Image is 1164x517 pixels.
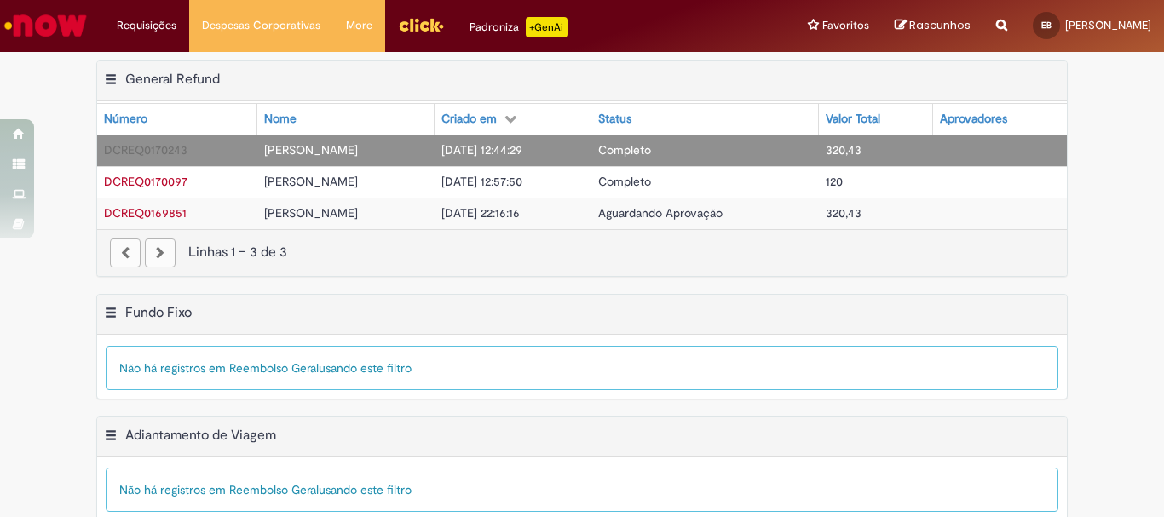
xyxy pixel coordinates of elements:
span: [PERSON_NAME] [264,174,358,189]
h2: General Refund [125,71,220,88]
span: Rascunhos [909,17,971,33]
span: EB [1041,20,1052,31]
img: click_logo_yellow_360x200.png [398,12,444,37]
span: [PERSON_NAME] [264,205,358,221]
span: Completo [598,142,651,158]
button: Fundo Fixo Menu de contexto [104,304,118,326]
a: Abrir Registro: DCREQ0170097 [104,174,187,189]
span: More [346,17,372,34]
div: Aprovadores [940,111,1007,128]
button: Adiantamento de Viagem Menu de contexto [104,427,118,449]
a: Abrir Registro: DCREQ0169851 [104,205,187,221]
div: Linhas 1 − 3 de 3 [110,243,1054,262]
div: Não há registros em Reembolso Geral [106,468,1058,512]
span: Despesas Corporativas [202,17,320,34]
p: +GenAi [526,17,568,37]
div: Status [598,111,631,128]
a: Rascunhos [895,18,971,34]
div: Número [104,111,147,128]
span: 320,43 [826,142,861,158]
button: General Refund Menu de contexto [104,71,118,93]
div: Padroniza [470,17,568,37]
h2: Adiantamento de Viagem [125,427,276,444]
span: [DATE] 12:44:29 [441,142,522,158]
img: ServiceNow [2,9,89,43]
span: 120 [826,174,843,189]
span: Requisições [117,17,176,34]
span: 320,43 [826,205,861,221]
span: DCREQ0169851 [104,205,187,221]
span: Completo [598,174,651,189]
div: Criado em [441,111,497,128]
span: [DATE] 12:57:50 [441,174,522,189]
div: Não há registros em Reembolso Geral [106,346,1058,390]
span: DCREQ0170097 [104,174,187,189]
span: Favoritos [822,17,869,34]
nav: paginação [97,229,1067,276]
span: [PERSON_NAME] [1065,18,1151,32]
span: usando este filtro [319,482,412,497]
span: DCREQ0170243 [104,142,187,158]
h2: Fundo Fixo [125,304,192,321]
a: Abrir Registro: DCREQ0170243 [104,142,187,158]
span: [PERSON_NAME] [264,142,358,158]
span: [DATE] 22:16:16 [441,205,520,221]
span: Aguardando Aprovação [598,205,723,221]
div: Valor Total [826,111,880,128]
span: usando este filtro [319,360,412,376]
div: Nome [264,111,297,128]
